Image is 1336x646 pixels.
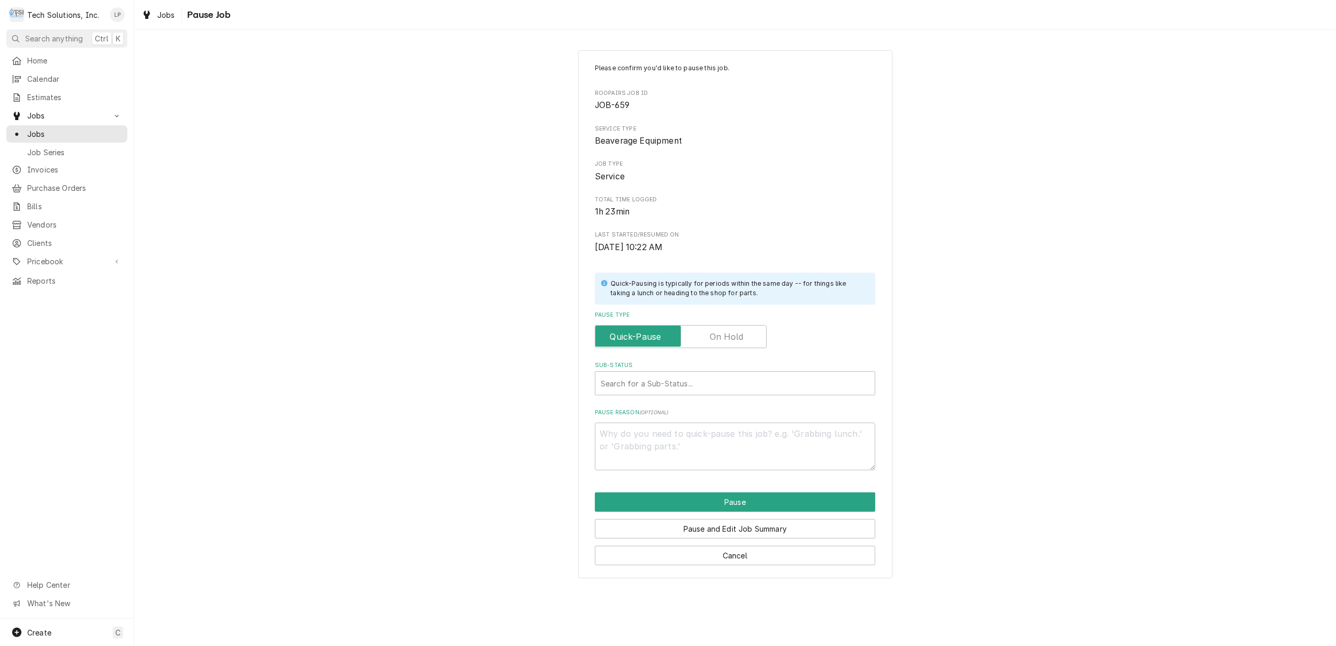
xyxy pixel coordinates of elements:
[27,238,122,249] span: Clients
[9,7,24,22] div: T
[6,253,127,270] a: Go to Pricebook
[6,70,127,88] a: Calendar
[595,231,875,253] div: Last Started/Resumed On
[27,147,122,158] span: Job Series
[595,241,875,254] span: Last Started/Resumed On
[27,128,122,139] span: Jobs
[27,275,122,286] span: Reports
[595,89,875,98] span: Roopairs Job ID
[6,234,127,252] a: Clients
[595,100,629,110] span: JOB-659
[595,171,625,181] span: Service
[27,9,99,20] div: Tech Solutions, Inc.
[595,231,875,239] span: Last Started/Resumed On
[27,579,121,590] span: Help Center
[27,73,122,84] span: Calendar
[595,361,875,370] label: Sub-Status
[6,198,127,215] a: Bills
[95,33,108,44] span: Ctrl
[27,92,122,103] span: Estimates
[595,311,875,319] label: Pause Type
[595,512,875,539] div: Button Group Row
[595,492,875,565] div: Button Group
[157,9,175,20] span: Jobs
[595,136,682,146] span: Beaverage Equipment
[578,50,893,579] div: Job Pause
[595,408,875,417] label: Pause Reason
[595,539,875,565] div: Button Group Row
[639,410,669,415] span: ( optional )
[611,279,865,298] div: Quick-Pausing is typically for periods within the same day -- for things like taking a lunch or h...
[595,89,875,112] div: Roopairs Job ID
[27,201,122,212] span: Bills
[27,628,51,637] span: Create
[110,7,125,22] div: Lisa Paschal's Avatar
[595,206,875,218] span: Total Time Logged
[595,160,875,182] div: Job Type
[595,170,875,183] span: Job Type
[595,135,875,147] span: Service Type
[595,311,875,348] div: Pause Type
[27,164,122,175] span: Invoices
[595,492,875,512] div: Button Group Row
[595,125,875,147] div: Service Type
[115,627,121,638] span: C
[6,29,127,48] button: Search anythingCtrlK
[595,546,875,565] button: Cancel
[6,144,127,161] a: Job Series
[595,519,875,539] button: Pause and Edit Job Summary
[595,63,875,470] div: Job Pause Form
[595,492,875,512] button: Pause
[6,52,127,69] a: Home
[595,125,875,133] span: Service Type
[6,107,127,124] a: Go to Jobs
[6,179,127,197] a: Purchase Orders
[6,216,127,233] a: Vendors
[137,6,179,24] a: Jobs
[27,110,106,121] span: Jobs
[595,99,875,112] span: Roopairs Job ID
[595,361,875,395] div: Sub-Status
[27,182,122,193] span: Purchase Orders
[6,595,127,612] a: Go to What's New
[9,7,24,22] div: Tech Solutions, Inc.'s Avatar
[27,55,122,66] span: Home
[595,196,875,204] span: Total Time Logged
[6,272,127,289] a: Reports
[6,161,127,178] a: Invoices
[110,7,125,22] div: LP
[595,63,875,73] p: Please confirm you'd like to pause this job.
[116,33,121,44] span: K
[25,33,83,44] span: Search anything
[27,598,121,609] span: What's New
[184,8,231,22] span: Pause Job
[595,196,875,218] div: Total Time Logged
[27,256,106,267] span: Pricebook
[6,125,127,143] a: Jobs
[595,408,875,470] div: Pause Reason
[595,242,662,252] span: [DATE] 10:22 AM
[595,160,875,168] span: Job Type
[595,207,629,217] span: 1h 23min
[6,89,127,106] a: Estimates
[6,576,127,594] a: Go to Help Center
[27,219,122,230] span: Vendors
